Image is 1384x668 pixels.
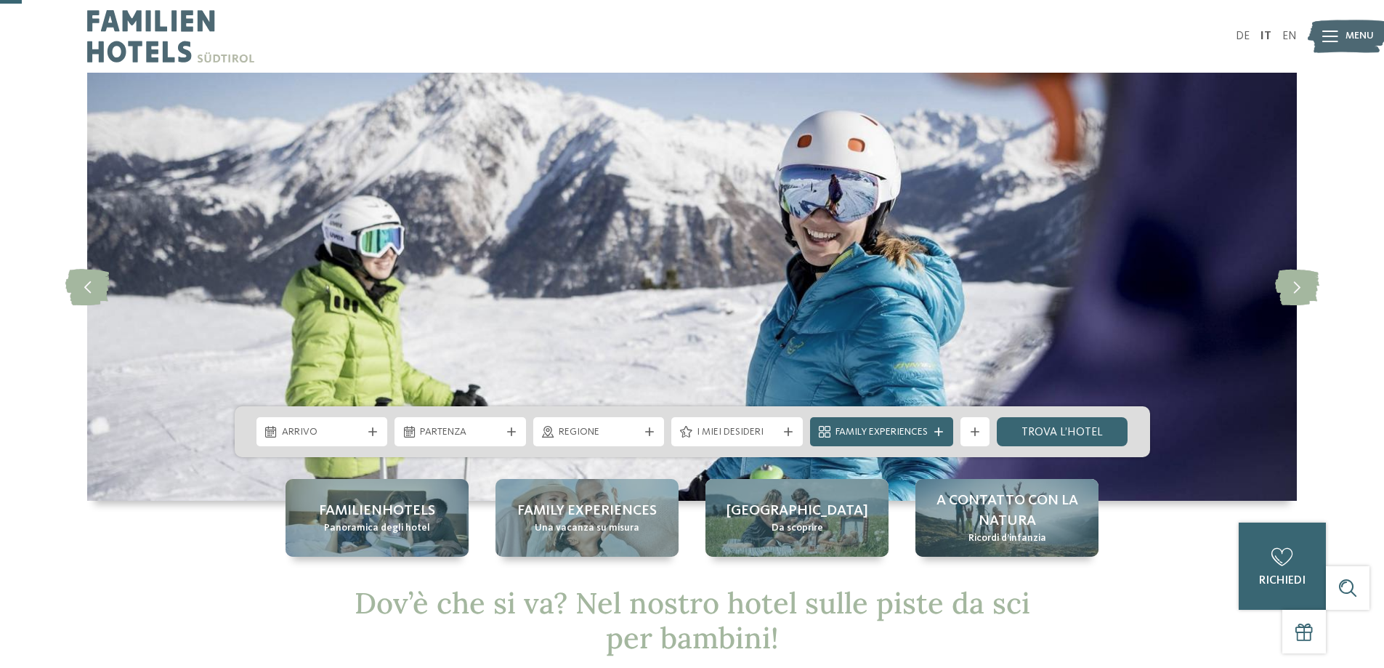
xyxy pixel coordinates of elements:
a: Hotel sulle piste da sci per bambini: divertimento senza confini Familienhotels Panoramica degli ... [286,479,469,557]
span: Menu [1345,29,1374,44]
span: richiedi [1259,575,1306,587]
a: trova l’hotel [997,417,1128,446]
span: Regione [559,425,639,440]
a: IT [1260,31,1271,42]
a: Hotel sulle piste da sci per bambini: divertimento senza confini A contatto con la natura Ricordi... [915,479,1098,557]
span: Ricordi d’infanzia [968,531,1046,546]
a: DE [1236,31,1250,42]
a: Hotel sulle piste da sci per bambini: divertimento senza confini [GEOGRAPHIC_DATA] Da scoprire [705,479,889,557]
a: richiedi [1239,523,1326,610]
span: Partenza [420,425,501,440]
a: EN [1282,31,1297,42]
span: I miei desideri [697,425,777,440]
span: [GEOGRAPHIC_DATA] [727,501,868,521]
span: Una vacanza su misura [535,521,639,536]
span: Family Experiences [835,425,928,440]
span: Family experiences [517,501,657,521]
span: Dov’è che si va? Nel nostro hotel sulle piste da sci per bambini! [355,584,1030,656]
span: A contatto con la natura [930,491,1084,531]
span: Panoramica degli hotel [324,521,430,536]
span: Da scoprire [772,521,823,536]
a: Hotel sulle piste da sci per bambini: divertimento senza confini Family experiences Una vacanza s... [495,479,679,557]
span: Arrivo [282,425,363,440]
span: Familienhotels [319,501,435,521]
img: Hotel sulle piste da sci per bambini: divertimento senza confini [87,73,1297,501]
